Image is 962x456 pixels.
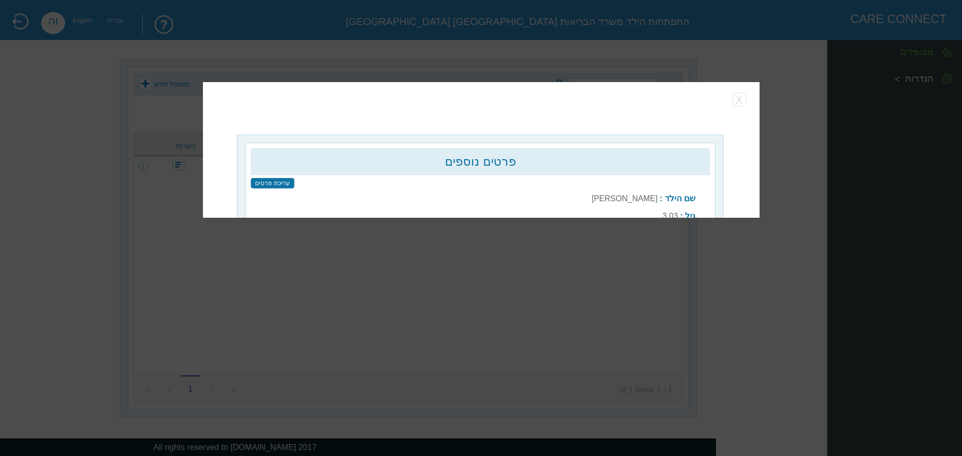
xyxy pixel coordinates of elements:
b: : [680,211,682,220]
b: שם הילד [664,193,695,203]
h2: פרטים נוספים [256,154,705,168]
label: [PERSON_NAME] [591,194,657,202]
b: : [659,194,662,202]
input: עריכת פרטים [251,177,294,188]
b: גיל [685,211,695,220]
label: 3.03 [662,211,677,220]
